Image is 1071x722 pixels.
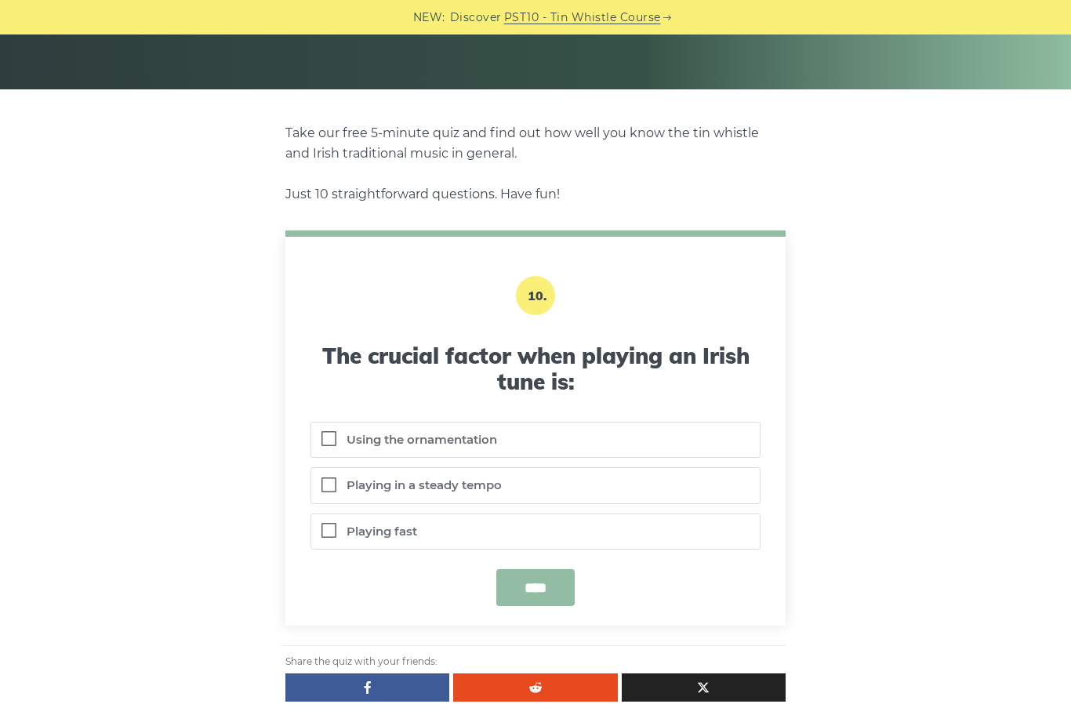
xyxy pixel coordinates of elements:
label: Playing fast [311,514,760,550]
span: /10 [285,230,786,237]
span: Share the quiz with your friends: [285,654,437,669]
a: PST10 - Tin Whistle Course [504,9,661,27]
p: Take our free 5-minute quiz and find out how well you know the tin whistle and Irish traditional ... [285,123,786,205]
label: Playing in a steady tempo [311,468,760,503]
p: 10. [516,276,555,315]
span: NEW: [413,9,445,27]
span: 10 [784,230,785,237]
label: Using the ornamentation [311,423,760,458]
h3: The crucial factor when playing an Irish tune is: [310,343,761,395]
span: Discover [450,9,502,27]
